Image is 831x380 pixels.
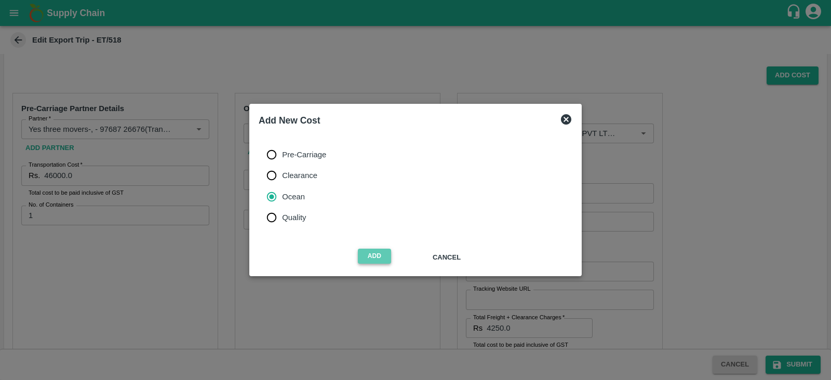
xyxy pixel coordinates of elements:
[282,149,326,160] span: Pre-Carriage
[424,249,469,267] button: Cancel
[358,249,391,264] button: Add
[282,191,305,202] span: Ocean
[282,212,306,223] span: Quality
[267,144,334,228] div: cost_type
[259,115,320,126] b: Add New Cost
[282,170,317,181] span: Clearance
